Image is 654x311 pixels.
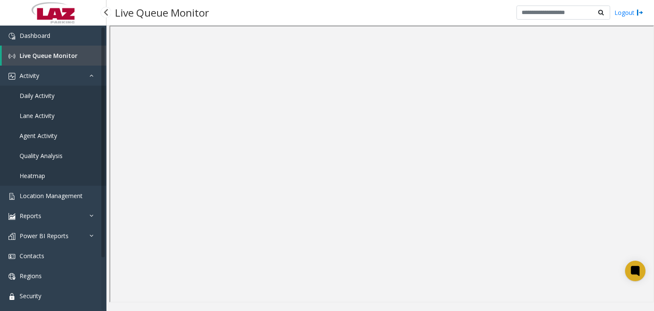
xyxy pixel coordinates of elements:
img: logout [637,8,643,17]
span: Power BI Reports [20,232,69,240]
span: Reports [20,212,41,220]
h3: Live Queue Monitor [111,2,213,23]
span: Quality Analysis [20,152,63,160]
img: 'icon' [9,73,15,80]
img: 'icon' [9,273,15,280]
span: Security [20,292,41,300]
img: 'icon' [9,193,15,200]
img: 'icon' [9,253,15,260]
span: Contacts [20,252,44,260]
span: Dashboard [20,32,50,40]
img: 'icon' [9,33,15,40]
span: Heatmap [20,172,45,180]
span: Regions [20,272,42,280]
span: Location Management [20,192,83,200]
img: 'icon' [9,53,15,60]
span: Activity [20,72,39,80]
a: Logout [614,8,643,17]
img: 'icon' [9,293,15,300]
span: Lane Activity [20,112,54,120]
span: Live Queue Monitor [20,52,77,60]
span: Agent Activity [20,132,57,140]
a: Live Queue Monitor [2,46,106,66]
img: 'icon' [9,233,15,240]
img: 'icon' [9,213,15,220]
span: Daily Activity [20,92,54,100]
